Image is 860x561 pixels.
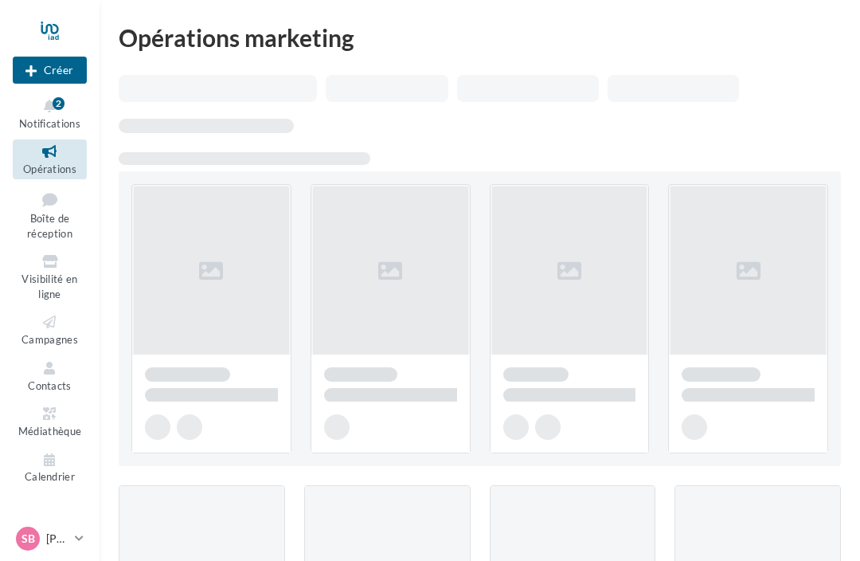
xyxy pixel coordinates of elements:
button: Créer [13,57,87,84]
a: Visibilité en ligne [13,249,87,304]
a: Contacts [13,356,87,395]
span: Visibilité en ligne [21,273,77,300]
a: Campagnes [13,310,87,349]
span: SB [21,531,35,547]
a: SB [PERSON_NAME] [13,524,87,554]
div: 2 [53,97,64,110]
span: Opérations [23,163,76,175]
span: Boîte de réception [27,212,72,240]
button: Notifications 2 [13,94,87,133]
div: Opérations marketing [119,25,841,49]
span: Campagnes [21,333,78,346]
div: Nouvelle campagne [13,57,87,84]
a: Boîte de réception [13,186,87,244]
a: Médiathèque [13,402,87,441]
a: Opérations [13,139,87,178]
span: Contacts [28,379,72,392]
span: Calendrier [25,471,75,484]
p: [PERSON_NAME] [46,531,68,547]
a: Calendrier [13,448,87,487]
span: Notifications [19,117,80,130]
span: Médiathèque [18,425,82,437]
